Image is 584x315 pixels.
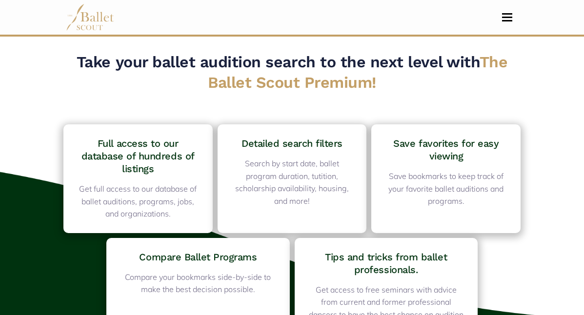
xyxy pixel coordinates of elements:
p: Compare your bookmarks side-by-side to make the best decision possible. [119,271,277,296]
h2: Take your ballet audition search to the next level with [59,52,526,93]
span: The Ballet Scout Premium! [208,53,507,92]
p: Search by start date, ballet program duration, tutition, scholarship availability, housing, and m... [230,157,354,207]
h4: Compare Ballet Programs [119,251,277,263]
h4: Tips and tricks from ballet professionals. [307,251,465,276]
h4: Save favorites for easy viewing [384,137,508,162]
h4: Full access to our database of hundreds of listings [76,137,200,175]
button: Toggle navigation [496,13,519,22]
p: Save bookmarks to keep track of your favorite ballet auditions and programs. [384,170,508,208]
h4: Detailed search filters [230,137,354,150]
p: Get full access to our database of ballet auditions, programs, jobs, and organizations. [76,183,200,220]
